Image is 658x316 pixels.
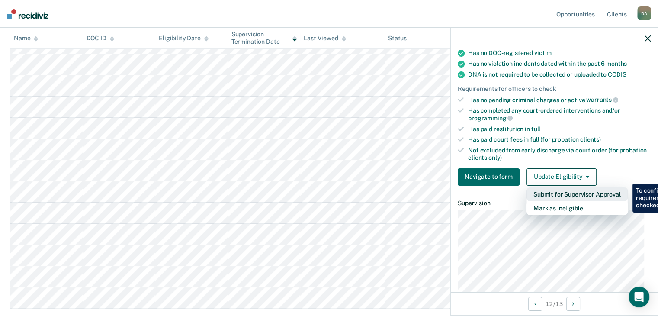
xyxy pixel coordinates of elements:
[629,287,649,307] div: Open Intercom Messenger
[159,35,209,42] div: Eligibility Date
[468,107,651,122] div: Has completed any court-ordered interventions and/or
[526,187,628,201] button: Submit for Supervisor Approval
[468,71,651,78] div: DNA is not required to be collected or uploaded to
[14,35,38,42] div: Name
[531,126,540,132] span: full
[458,85,651,93] div: Requirements for officers to check
[468,115,513,122] span: programming
[528,297,542,311] button: Previous Opportunity
[526,168,597,186] button: Update Eligibility
[606,60,627,67] span: months
[231,31,297,45] div: Supervision Termination Date
[580,136,601,143] span: clients)
[488,154,502,161] span: only)
[451,292,658,315] div: 12 / 13
[458,168,523,186] a: Navigate to form link
[534,49,552,56] span: victim
[566,297,580,311] button: Next Opportunity
[7,9,48,19] img: Recidiviz
[468,49,651,57] div: Has no DOC-registered
[87,35,114,42] div: DOC ID
[468,60,651,68] div: Has no violation incidents dated within the past 6
[468,136,651,143] div: Has paid court fees in full (for probation
[637,6,651,20] div: D A
[608,71,626,78] span: CODIS
[304,35,346,42] div: Last Viewed
[586,96,618,103] span: warrants
[458,168,520,186] button: Navigate to form
[468,147,651,161] div: Not excluded from early discharge via court order (for probation clients
[468,126,651,133] div: Has paid restitution in
[468,96,651,104] div: Has no pending criminal charges or active
[526,201,628,215] button: Mark as Ineligible
[388,35,407,42] div: Status
[458,200,651,207] dt: Supervision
